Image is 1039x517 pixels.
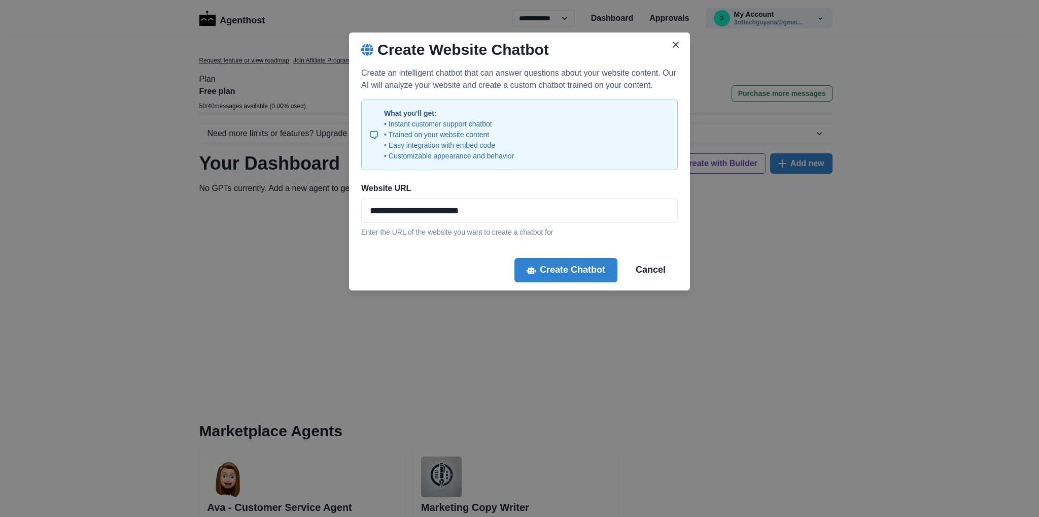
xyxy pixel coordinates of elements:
[377,41,549,59] h2: Create Website Chatbot
[361,182,672,195] label: Website URL
[624,258,678,282] button: Cancel
[361,67,678,91] p: Create an intelligent chatbot that can answer questions about your website content. Our AI will a...
[384,119,514,161] p: • Instant customer support chatbot • Trained on your website content • Easy integration with embe...
[384,108,514,119] p: What you'll get:
[514,258,617,282] button: Create Chatbot
[361,227,678,238] p: Enter the URL of the website you want to create a chatbot for
[668,37,684,53] button: Close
